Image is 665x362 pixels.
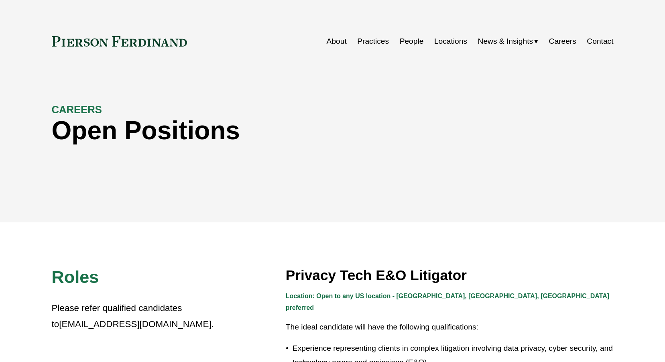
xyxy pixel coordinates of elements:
[59,319,211,329] a: [EMAIL_ADDRESS][DOMAIN_NAME]
[286,320,614,334] p: The ideal candidate will have the following qualifications:
[549,34,576,49] a: Careers
[478,34,539,49] a: folder dropdown
[52,300,216,333] p: Please refer qualified candidates to .
[286,266,614,284] h3: Privacy Tech E&O Litigator
[52,116,473,145] h1: Open Positions
[357,34,389,49] a: Practices
[52,104,102,115] strong: CAREERS
[400,34,424,49] a: People
[52,267,99,287] span: Roles
[286,293,611,311] strong: Location: Open to any US location - [GEOGRAPHIC_DATA], [GEOGRAPHIC_DATA], [GEOGRAPHIC_DATA] prefe...
[327,34,347,49] a: About
[478,35,533,49] span: News & Insights
[587,34,613,49] a: Contact
[434,34,467,49] a: Locations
